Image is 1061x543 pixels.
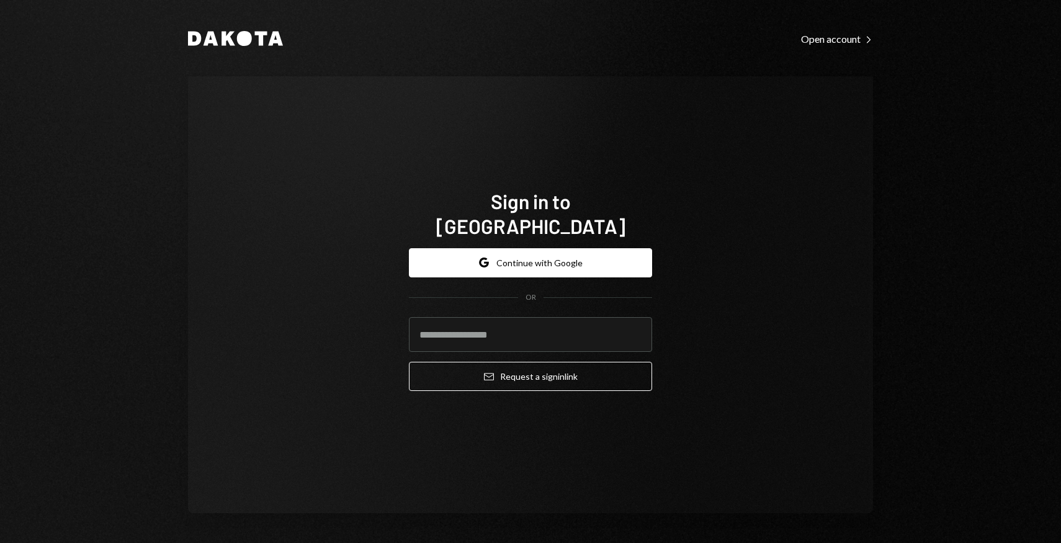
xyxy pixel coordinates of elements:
button: Request a signinlink [409,362,652,391]
div: OR [526,292,536,303]
button: Continue with Google [409,248,652,277]
h1: Sign in to [GEOGRAPHIC_DATA] [409,189,652,238]
a: Open account [801,32,873,45]
div: Open account [801,33,873,45]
